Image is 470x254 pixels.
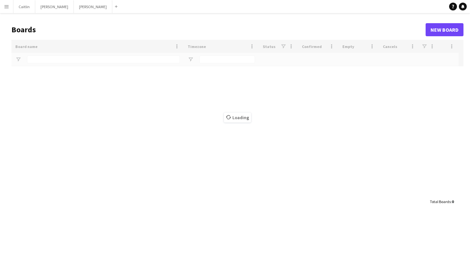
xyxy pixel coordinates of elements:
[430,195,454,208] div: :
[430,199,451,204] span: Total Boards
[74,0,112,13] button: [PERSON_NAME]
[35,0,74,13] button: [PERSON_NAME]
[426,23,463,36] a: New Board
[224,113,251,122] span: Loading
[452,199,454,204] span: 0
[11,25,426,35] h1: Boards
[13,0,35,13] button: Caitlin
